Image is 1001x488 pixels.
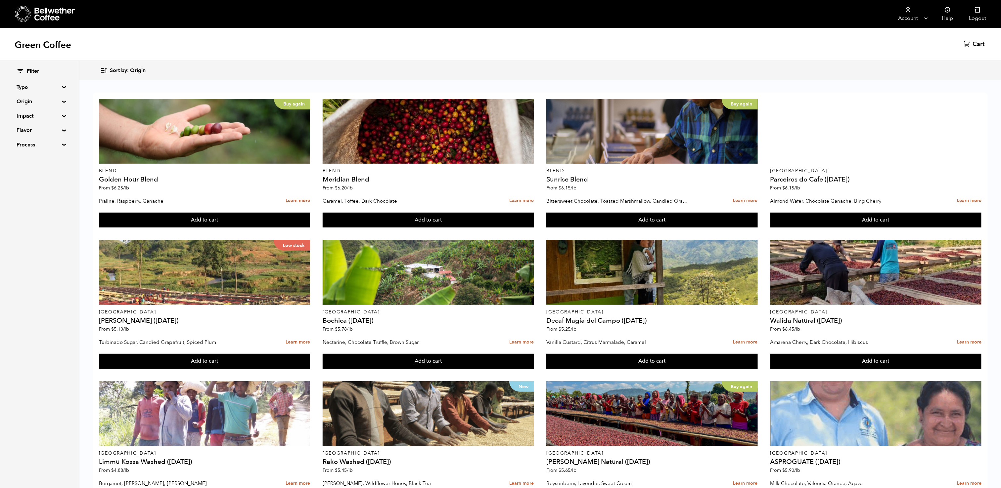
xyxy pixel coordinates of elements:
[546,451,758,456] p: [GEOGRAPHIC_DATA]
[783,467,800,473] bdi: 5.90
[110,67,146,74] span: Sort by: Origin
[335,185,353,191] bdi: 6.20
[770,451,982,456] p: [GEOGRAPHIC_DATA]
[323,354,534,369] button: Add to cart
[570,326,576,332] span: /lb
[111,467,129,473] bdi: 4.88
[99,240,310,305] a: Low stock
[323,310,534,314] p: [GEOGRAPHIC_DATA]
[770,196,914,206] p: Almond Wafer, Chocolate Ganache, Bing Cherry
[510,194,534,208] a: Learn more
[111,467,114,473] span: $
[783,185,785,191] span: $
[27,68,39,75] span: Filter
[722,99,758,109] p: Buy again
[546,99,758,164] a: Buy again
[770,354,982,369] button: Add to cart
[783,326,800,332] bdi: 6.45
[99,213,310,228] button: Add to cart
[99,467,129,473] span: From
[509,381,534,392] p: New
[347,467,353,473] span: /lb
[770,176,982,183] h4: Parceiros do Cafe ([DATE])
[957,335,981,349] a: Learn more
[99,99,310,164] a: Buy again
[559,185,561,191] span: $
[770,467,800,473] span: From
[99,169,310,173] p: Blend
[770,337,914,347] p: Amarena Cherry, Dark Chocolate, Hibiscus
[546,310,758,314] p: [GEOGRAPHIC_DATA]
[546,459,758,465] h4: [PERSON_NAME] Natural ([DATE])
[964,40,986,48] a: Cart
[323,451,534,456] p: [GEOGRAPHIC_DATA]
[99,451,310,456] p: [GEOGRAPHIC_DATA]
[347,185,353,191] span: /lb
[123,326,129,332] span: /lb
[323,185,353,191] span: From
[559,467,576,473] bdi: 5.65
[335,467,353,473] bdi: 5.45
[323,213,534,228] button: Add to cart
[323,169,534,173] p: Blend
[323,459,534,465] h4: Rako Washed ([DATE])
[722,381,758,392] p: Buy again
[17,83,62,91] summary: Type
[17,98,62,105] summary: Origin
[99,459,310,465] h4: Limmu Kossa Washed ([DATE])
[335,185,338,191] span: $
[546,354,758,369] button: Add to cart
[546,317,758,324] h4: Decaf Magia del Campo ([DATE])
[335,467,338,473] span: $
[783,467,785,473] span: $
[123,467,129,473] span: /lb
[323,337,466,347] p: Nectarine, Chocolate Truffle, Brown Sugar
[546,326,576,332] span: From
[123,185,129,191] span: /lb
[783,326,785,332] span: $
[733,335,758,349] a: Learn more
[15,39,71,51] h1: Green Coffee
[17,141,62,149] summary: Process
[770,169,982,173] p: [GEOGRAPHIC_DATA]
[973,40,985,48] span: Cart
[559,185,576,191] bdi: 6.15
[559,467,561,473] span: $
[100,63,146,78] button: Sort by: Origin
[795,326,800,332] span: /lb
[111,185,129,191] bdi: 6.25
[733,194,758,208] a: Learn more
[323,381,534,446] a: New
[770,326,800,332] span: From
[795,185,800,191] span: /lb
[323,326,353,332] span: From
[335,326,338,332] span: $
[99,337,243,347] p: Turbinado Sugar, Candied Grapefruit, Spiced Plum
[17,126,62,134] summary: Flavor
[570,185,576,191] span: /lb
[99,354,310,369] button: Add to cart
[795,467,800,473] span: /lb
[770,310,982,314] p: [GEOGRAPHIC_DATA]
[274,99,310,109] p: Buy again
[99,310,310,314] p: [GEOGRAPHIC_DATA]
[111,326,129,332] bdi: 5.10
[770,459,982,465] h4: ASPROGUATE ([DATE])
[559,326,561,332] span: $
[546,337,690,347] p: Vanilla Custard, Citrus Marmalade, Caramel
[335,326,353,332] bdi: 5.78
[546,381,758,446] a: Buy again
[99,317,310,324] h4: [PERSON_NAME] ([DATE])
[286,335,310,349] a: Learn more
[510,335,534,349] a: Learn more
[274,240,310,251] p: Low stock
[770,185,800,191] span: From
[770,213,982,228] button: Add to cart
[783,185,800,191] bdi: 6.15
[546,196,690,206] p: Bittersweet Chocolate, Toasted Marshmallow, Candied Orange, Praline
[546,467,576,473] span: From
[99,196,243,206] p: Praline, Raspberry, Ganache
[111,326,114,332] span: $
[111,185,114,191] span: $
[570,467,576,473] span: /lb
